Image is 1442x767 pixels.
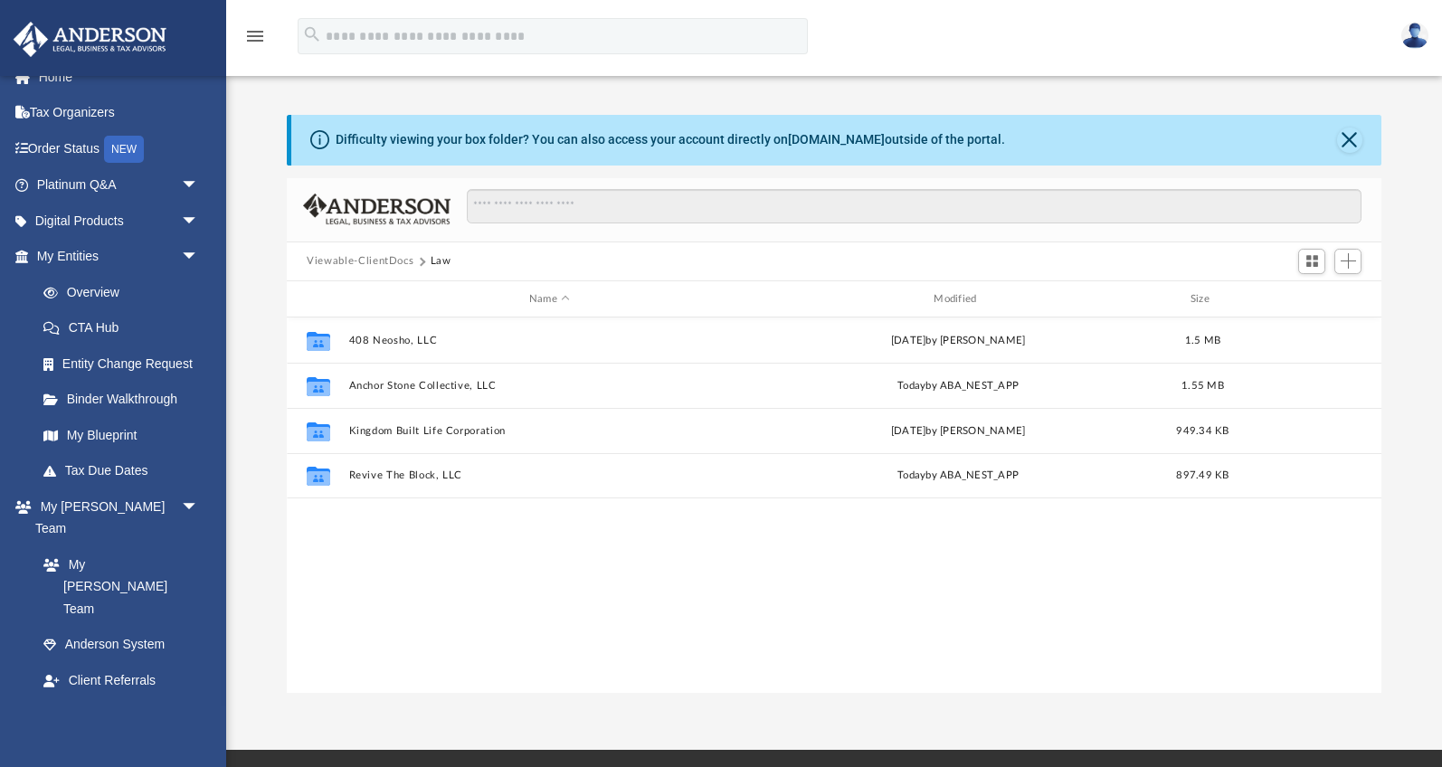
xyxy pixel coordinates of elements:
[758,333,1159,349] div: [DATE] by [PERSON_NAME]
[181,239,217,276] span: arrow_drop_down
[897,471,925,481] span: today
[467,189,1361,223] input: Search files and folders
[181,203,217,240] span: arrow_drop_down
[244,34,266,47] a: menu
[287,317,1381,693] div: grid
[25,346,226,382] a: Entity Change Request
[25,627,217,663] a: Anderson System
[13,239,226,275] a: My Entitiesarrow_drop_down
[349,470,750,482] button: Revive The Block, LLC
[758,469,1159,485] div: by ABA_NEST_APP
[431,253,451,270] button: Law
[295,291,340,308] div: id
[1337,128,1362,153] button: Close
[13,59,226,95] a: Home
[336,130,1005,149] div: Difficulty viewing your box folder? You can also access your account directly on outside of the p...
[25,274,226,310] a: Overview
[25,546,208,627] a: My [PERSON_NAME] Team
[8,22,172,57] img: Anderson Advisors Platinum Portal
[13,167,226,204] a: Platinum Q&Aarrow_drop_down
[758,378,1159,394] div: by ABA_NEST_APP
[1177,471,1229,481] span: 897.49 KB
[25,310,226,346] a: CTA Hub
[13,203,226,239] a: Digital Productsarrow_drop_down
[25,417,217,453] a: My Blueprint
[181,488,217,526] span: arrow_drop_down
[1167,291,1239,308] div: Size
[1185,336,1221,346] span: 1.5 MB
[25,662,217,698] a: Client Referrals
[349,380,750,392] button: Anchor Stone Collective, LLC
[307,253,413,270] button: Viewable-ClientDocs
[13,95,226,131] a: Tax Organizers
[788,132,885,147] a: [DOMAIN_NAME]
[25,382,226,418] a: Binder Walkthrough
[104,136,144,163] div: NEW
[758,423,1159,440] div: [DATE] by [PERSON_NAME]
[1298,249,1325,274] button: Switch to Grid View
[302,24,322,44] i: search
[1247,291,1373,308] div: id
[13,488,217,546] a: My [PERSON_NAME] Teamarrow_drop_down
[1401,23,1428,49] img: User Pic
[897,381,925,391] span: today
[181,698,217,735] span: arrow_drop_down
[348,291,750,308] div: Name
[1177,426,1229,436] span: 949.34 KB
[1334,249,1361,274] button: Add
[757,291,1159,308] div: Modified
[13,698,217,734] a: My Documentsarrow_drop_down
[181,167,217,204] span: arrow_drop_down
[1181,381,1224,391] span: 1.55 MB
[25,453,226,489] a: Tax Due Dates
[244,25,266,47] i: menu
[349,335,750,346] button: 408 Neosho, LLC
[349,425,750,437] button: Kingdom Built Life Corporation
[13,130,226,167] a: Order StatusNEW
